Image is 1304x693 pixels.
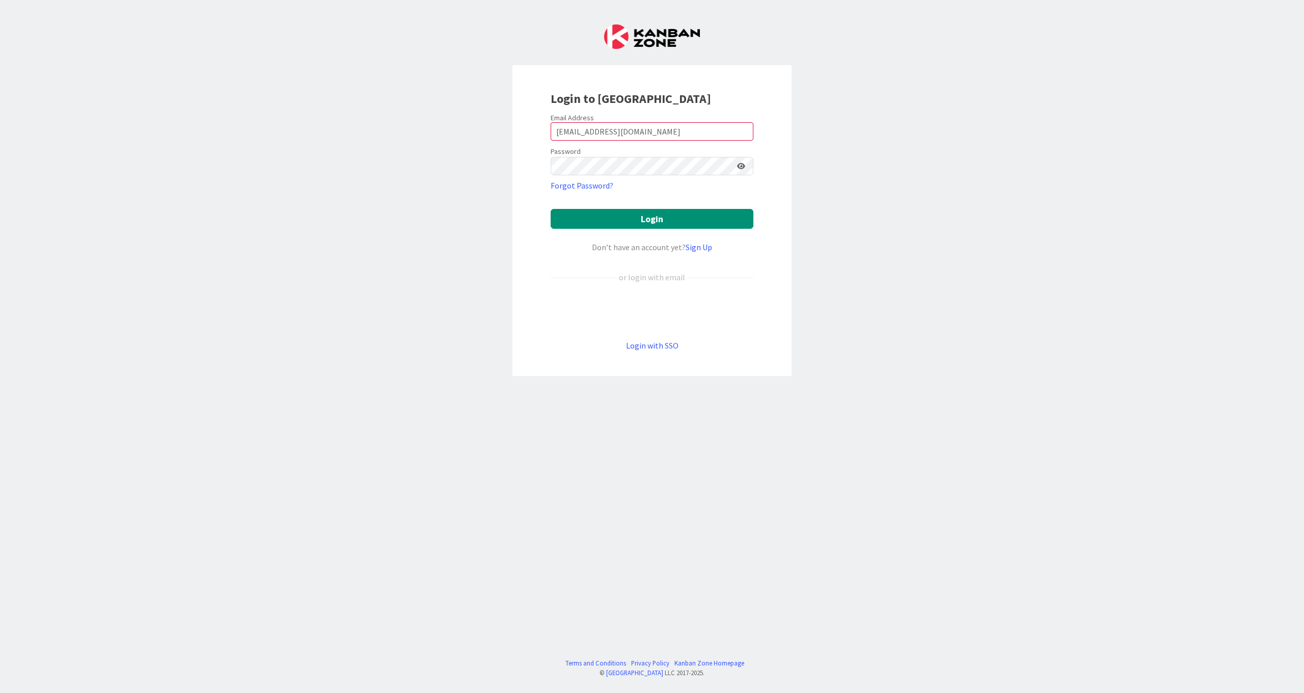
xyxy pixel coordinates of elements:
label: Password [551,146,581,157]
div: Don’t have an account yet? [551,241,753,253]
a: [GEOGRAPHIC_DATA] [606,669,663,677]
a: Sign Up [686,242,712,252]
a: Login with SSO [626,340,678,351]
a: Privacy Policy [631,658,669,668]
a: Forgot Password? [551,179,613,192]
div: Inicie sessão com o Google. Abre num novo separador [551,300,753,323]
b: Login to [GEOGRAPHIC_DATA] [551,91,711,106]
a: Terms and Conditions [565,658,626,668]
label: Email Address [551,113,594,122]
button: Login [551,209,753,229]
div: © LLC 2017- 2025 . [560,668,744,678]
a: Kanban Zone Homepage [674,658,744,668]
iframe: Botão Iniciar sessão com o Google [546,300,758,323]
div: or login with email [616,271,688,283]
img: Kanban Zone [604,24,700,49]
